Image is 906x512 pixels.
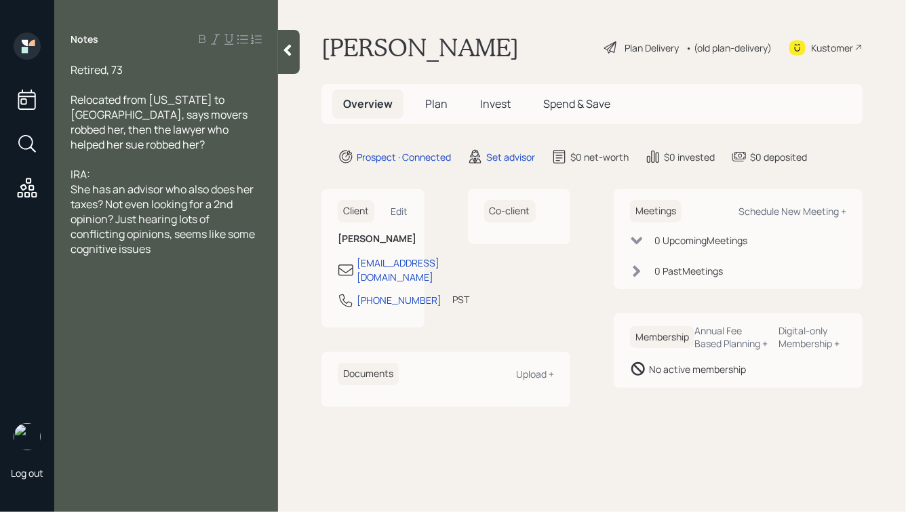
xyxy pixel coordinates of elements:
[686,41,772,55] div: • (old plan-delivery)
[391,205,408,218] div: Edit
[425,96,448,111] span: Plan
[649,362,746,376] div: No active membership
[625,41,679,55] div: Plan Delivery
[664,150,715,164] div: $0 invested
[338,200,374,222] h6: Client
[357,293,441,307] div: [PHONE_NUMBER]
[694,324,768,350] div: Annual Fee Based Planning +
[811,41,853,55] div: Kustomer
[321,33,519,62] h1: [PERSON_NAME]
[486,150,535,164] div: Set advisor
[71,92,250,152] span: Relocated from [US_STATE] to [GEOGRAPHIC_DATA], says movers robbed her, then the lawyer who helpe...
[738,205,846,218] div: Schedule New Meeting +
[11,467,43,479] div: Log out
[71,62,123,77] span: Retired, 73
[630,200,682,222] h6: Meetings
[338,233,408,245] h6: [PERSON_NAME]
[484,200,536,222] h6: Co-client
[71,182,257,256] span: She has an advisor who also does her taxes? Not even looking for a 2nd opinion? Just hearing lots...
[654,264,723,278] div: 0 Past Meeting s
[516,368,554,380] div: Upload +
[452,292,469,307] div: PST
[71,167,90,182] span: IRA:
[357,150,451,164] div: Prospect · Connected
[338,363,399,385] h6: Documents
[14,423,41,450] img: hunter_neumayer.jpg
[480,96,511,111] span: Invest
[570,150,629,164] div: $0 net-worth
[343,96,393,111] span: Overview
[630,326,694,349] h6: Membership
[543,96,610,111] span: Spend & Save
[654,233,747,248] div: 0 Upcoming Meeting s
[750,150,807,164] div: $0 deposited
[779,324,846,350] div: Digital-only Membership +
[71,33,98,46] label: Notes
[357,256,439,284] div: [EMAIL_ADDRESS][DOMAIN_NAME]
